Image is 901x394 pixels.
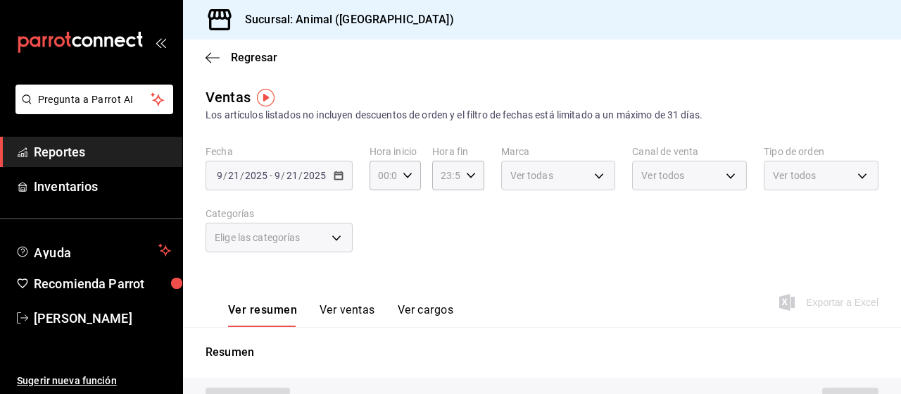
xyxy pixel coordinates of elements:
[155,37,166,48] button: open_drawer_menu
[10,102,173,117] a: Pregunta a Parrot AI
[303,170,327,181] input: ----
[216,170,223,181] input: --
[240,170,244,181] span: /
[501,147,616,156] label: Marca
[206,87,251,108] div: Ventas
[370,147,421,156] label: Hora inicio
[773,168,816,183] span: Ver todos
[274,170,281,181] input: --
[206,51,277,64] button: Regresar
[234,11,454,28] h3: Sucursal: Animal ([GEOGRAPHIC_DATA])
[632,147,747,156] label: Canal de venta
[281,170,285,181] span: /
[257,89,275,106] img: Tooltip marker
[432,147,484,156] label: Hora fin
[206,147,353,156] label: Fecha
[15,85,173,114] button: Pregunta a Parrot AI
[228,303,297,327] button: Ver resumen
[206,344,878,361] p: Resumen
[215,230,301,245] span: Elige las categorías
[286,170,298,181] input: --
[223,170,227,181] span: /
[206,209,353,218] label: Categorías
[228,303,453,327] div: navigation tabs
[510,168,553,183] span: Ver todas
[34,309,171,328] span: [PERSON_NAME]
[206,108,878,123] div: Los artículos listados no incluyen descuentos de orden y el filtro de fechas está limitado a un m...
[244,170,268,181] input: ----
[34,177,171,196] span: Inventarios
[270,170,272,181] span: -
[17,374,171,388] span: Sugerir nueva función
[34,242,153,259] span: Ayuda
[231,51,277,64] span: Regresar
[38,92,151,107] span: Pregunta a Parrot AI
[764,147,878,156] label: Tipo de orden
[641,168,684,183] span: Ver todos
[227,170,240,181] input: --
[34,142,171,161] span: Reportes
[298,170,303,181] span: /
[398,303,454,327] button: Ver cargos
[320,303,375,327] button: Ver ventas
[34,274,171,293] span: Recomienda Parrot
